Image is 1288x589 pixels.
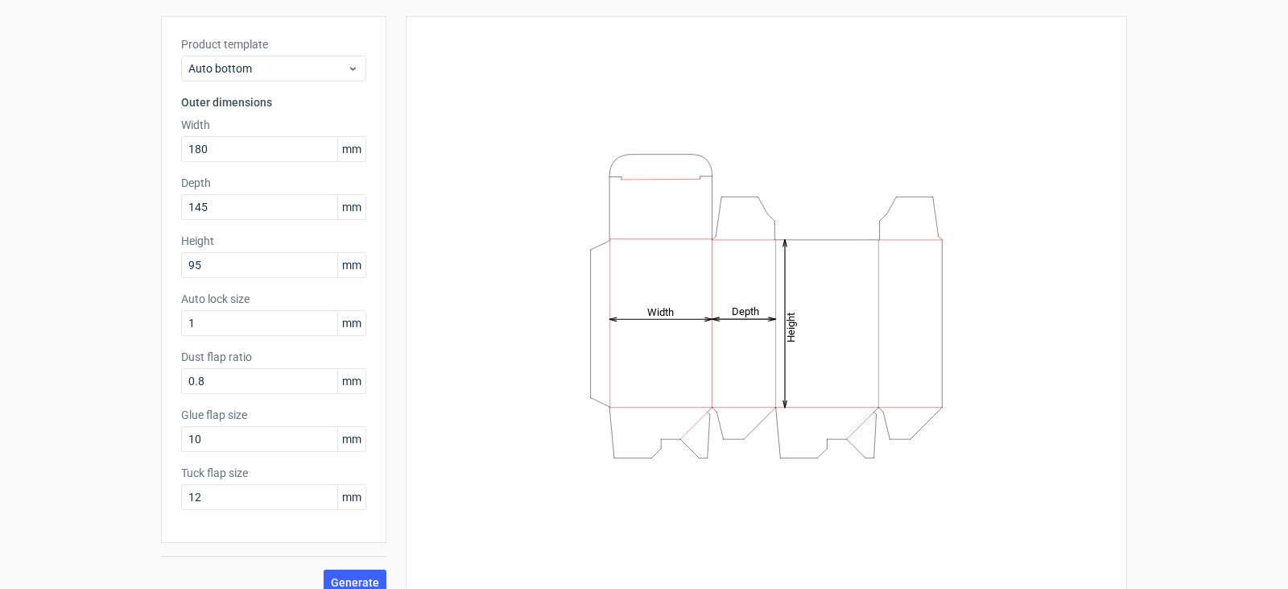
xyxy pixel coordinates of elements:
tspan: Width [647,305,674,317]
span: Auto bottom [188,60,347,77]
label: Width [181,117,366,133]
span: mm [337,485,365,509]
label: Auto lock size [181,291,366,307]
h3: Outer dimensions [181,94,366,110]
span: mm [337,195,365,219]
span: mm [337,253,365,277]
label: Height [181,233,366,249]
label: Dust flap ratio [181,349,366,365]
span: mm [337,137,365,161]
span: Generate [331,577,379,588]
label: Product template [181,36,366,52]
tspan: Height [785,312,797,342]
tspan: Depth [732,305,759,317]
label: Depth [181,175,366,191]
label: Glue flap size [181,407,366,423]
span: mm [337,369,365,393]
span: mm [337,311,365,335]
span: mm [337,427,365,451]
label: Tuck flap size [181,465,366,481]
